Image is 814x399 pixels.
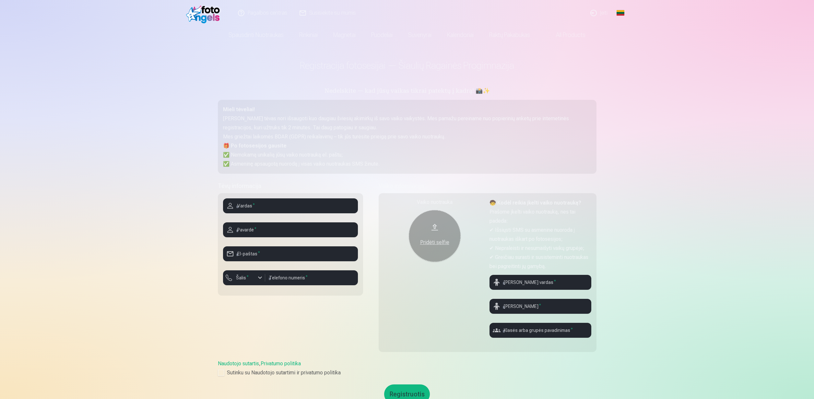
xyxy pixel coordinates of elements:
strong: 🎁 Po fotosesijos gausite [223,143,287,149]
a: Suvenyrai [400,26,439,44]
p: ✔ Greičiau surasti ir susisteminti nuotraukas bei pagreitinti jų gamybą. [490,253,591,271]
p: [PERSON_NAME] tėvas nori išsaugoti kuo daugiau šviesių akimirkų iš savo vaiko vaikystės. Mes pama... [223,114,591,132]
a: Naudotojo sutartis [218,360,259,367]
a: Kalendoriai [439,26,481,44]
p: ✔ Nepraleisti ir nesumaišyti vaikų grupėje; [490,244,591,253]
h5: Vaiko informacija [379,182,596,191]
button: Šalis* [223,270,265,285]
p: Prašome įkelti vaiko nuotrauką, nes tai padeda: [490,207,591,226]
strong: Mieli tėveliai! [223,106,255,112]
div: Vaiko nuotrauka [384,198,486,206]
p: Mes griežtai laikomės BDAR (GDPR) reikalavimų – tik jūs turėsite prieigą prie savo vaiko nuotraukų. [223,132,591,141]
a: Rinkiniai [291,26,325,44]
p: ✅ Asmeninę apsaugotą nuorodą į visas vaiko nuotraukas SMS žinute. [223,159,591,169]
a: Puodeliai [363,26,400,44]
p: ✅ Nemokamą unikalią jūsų vaiko nuotrauką el. paštu; [223,150,591,159]
h1: Registracija fotosesijai — Šiaulių Ragainės Progimnazija [218,60,596,71]
label: Šalis [233,275,251,281]
a: All products [538,26,593,44]
p: ✔ Išsiųsti SMS su asmenine nuoroda į nuotraukas iškart po fotosesijos; [490,226,591,244]
a: Magnetai [325,26,363,44]
div: Pridėti selfie [415,239,454,246]
div: , [218,360,596,377]
a: Raktų pakabukas [481,26,538,44]
img: /fa2 [186,3,223,23]
button: Pridėti selfie [409,210,461,262]
a: Privatumo politika [261,360,301,367]
h5: Nedelskite — kad jūsų vaikas tikrai patektų į kadrą! 📸✨ [218,87,596,96]
h5: Tėvų informacija [218,182,363,191]
a: Spausdinti nuotraukas [221,26,291,44]
label: Sutinku su Naudotojo sutartimi ir privatumo politika [218,369,596,377]
strong: 🧒 Kodėl reikia įkelti vaiko nuotrauką? [490,200,581,206]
